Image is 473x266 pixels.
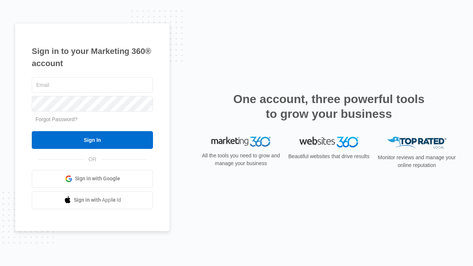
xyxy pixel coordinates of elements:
[32,170,153,188] a: Sign in with Google
[211,137,270,147] img: Marketing 360
[231,92,427,121] h2: One account, three powerful tools to grow your business
[387,137,446,149] img: Top Rated Local
[200,152,282,167] p: All the tools you need to grow and manage your business
[75,175,120,183] span: Sign in with Google
[35,116,78,122] a: Forgot Password?
[287,153,370,160] p: Beautiful websites that drive results
[32,77,153,93] input: Email
[299,137,358,147] img: Websites 360
[74,196,121,204] span: Sign in with Apple Id
[375,154,458,169] p: Monitor reviews and manage your online reputation
[32,131,153,149] input: Sign In
[32,45,153,69] h1: Sign in to your Marketing 360® account
[84,156,102,163] span: OR
[32,191,153,209] a: Sign in with Apple Id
